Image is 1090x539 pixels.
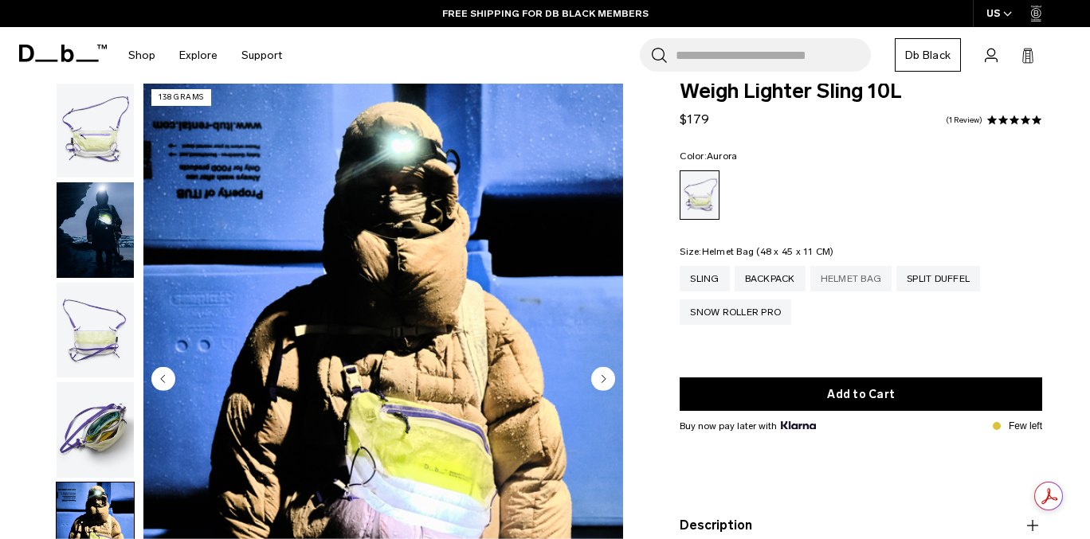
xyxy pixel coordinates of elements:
img: Weigh_Lighter_Sling_10L_Lifestyle.png [57,182,134,278]
a: Sling [680,266,729,291]
nav: Main Navigation [116,27,294,84]
img: Weigh_Lighter_Sling_10L_2.png [57,283,134,378]
button: Weigh_Lighter_Sling_10L_Lifestyle.png [56,182,135,279]
legend: Color: [680,151,737,161]
button: Previous slide [151,367,175,394]
a: Snow Roller Pro [680,299,791,325]
a: Shop [128,27,155,84]
a: FREE SHIPPING FOR DB BLACK MEMBERS [442,6,649,21]
span: $179 [680,111,709,127]
img: Weigh_Lighter_Sling_10L_3.png [57,382,134,478]
button: Weigh_Lighter_Sling_10L_1.png [56,81,135,178]
button: Weigh_Lighter_Sling_10L_3.png [56,381,135,478]
a: Split Duffel [896,266,980,291]
button: Weigh_Lighter_Sling_10L_2.png [56,282,135,379]
button: Add to Cart [680,377,1042,411]
span: Weigh Lighter Sling 10L [680,81,1042,102]
p: Few left [1009,419,1042,433]
img: Weigh_Lighter_Sling_10L_1.png [57,82,134,178]
legend: Size: [680,247,833,256]
span: Helmet Bag (48 x 45 x 11 CM) [702,246,834,257]
a: Helmet Bag [810,266,892,291]
a: Backpack [735,266,806,291]
p: 138 grams [151,89,211,106]
button: Next slide [591,367,615,394]
span: Aurora [707,150,738,162]
a: Support [241,27,282,84]
a: 1 reviews [946,116,982,124]
button: Description [680,516,1042,535]
a: Aurora [680,170,719,220]
a: Explore [179,27,218,84]
span: Buy now pay later with [680,419,815,433]
a: Db Black [895,38,961,72]
img: {"height" => 20, "alt" => "Klarna"} [781,421,815,429]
